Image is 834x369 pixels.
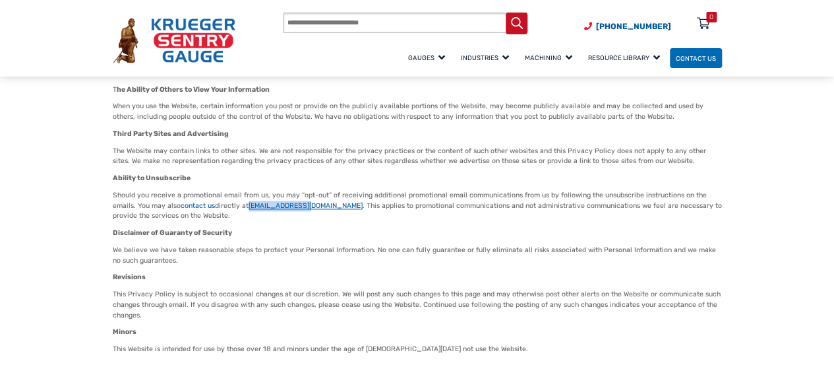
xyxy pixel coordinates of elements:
[676,54,716,61] span: Contact Us
[117,85,270,94] strong: he Ability of Others to View Your Information
[113,245,722,266] p: We believe we have taken reasonable steps to protect your Personal Information. No one can fully ...
[113,327,136,336] strong: Minors
[582,46,670,69] a: Resource Library
[455,46,519,69] a: Industries
[402,46,455,69] a: Gauges
[113,344,722,354] p: This Website is intended for use by those over 18 and minors under the age of [DEMOGRAPHIC_DATA][...
[249,201,363,210] a: [EMAIL_ADDRESS][DOMAIN_NAME]
[113,129,229,138] strong: Third Party Sites and Advertising
[588,54,660,61] span: Resource Library
[461,54,509,61] span: Industries
[113,289,722,320] p: This Privacy Policy is subject to occasional changes at our discretion. We will post any such cha...
[113,84,722,95] p: T
[113,273,146,281] strong: Revisions
[113,18,235,63] img: Krueger Sentry Gauge
[113,228,232,237] strong: Disclaimer of Guaranty of Security
[113,101,722,122] p: When you use the Website, certain information you post or provide on the publicly available porti...
[408,54,445,61] span: Gauges
[181,201,215,210] a: contact us
[519,46,582,69] a: Machining
[525,54,572,61] span: Machining
[596,22,671,31] span: [PHONE_NUMBER]
[113,174,191,182] strong: Ability to Unsubscribe
[709,12,713,22] div: 0
[113,146,722,167] p: The Website may contain links to other sites. We are not responsible for the privacy practices or...
[670,48,722,69] a: Contact Us
[584,20,671,32] a: Phone Number (920) 434-8860
[113,190,722,221] p: Should you receive a promotional email from us, you may “opt-out” of receiving additional promoti...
